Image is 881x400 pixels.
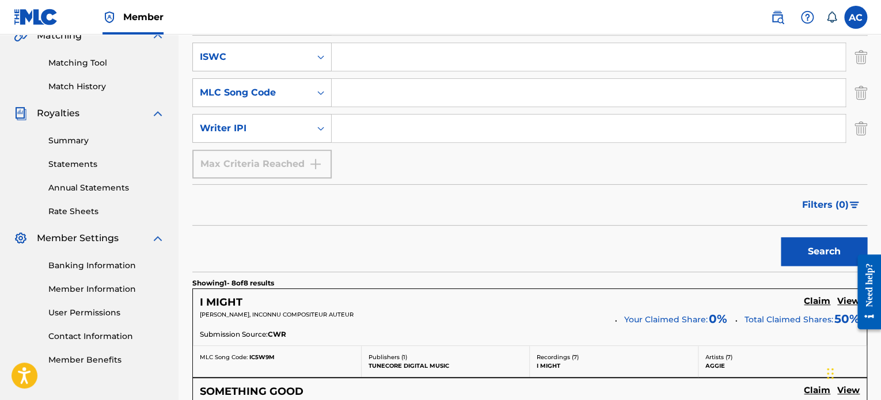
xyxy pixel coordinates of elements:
img: Delete Criterion [855,78,867,107]
span: CWR [268,329,286,340]
img: Delete Criterion [855,114,867,143]
a: Statements [48,158,165,170]
div: Writer IPI [200,121,303,135]
h5: Claim [804,296,830,307]
h5: Claim [804,385,830,396]
a: Match History [48,81,165,93]
a: User Permissions [48,307,165,319]
div: Help [796,6,819,29]
img: expand [151,106,165,120]
a: Matching Tool [48,57,165,69]
a: Member Information [48,283,165,295]
a: Summary [48,135,165,147]
iframe: Resource Center [849,246,881,338]
span: Filters ( 0 ) [802,198,849,212]
p: AGGIE [705,361,860,370]
span: Total Claimed Shares: [745,314,833,325]
span: 50 % [834,310,860,327]
div: Arrastrar [827,356,834,391]
button: Filters (0) [795,191,867,219]
p: Publishers ( 1 ) [369,353,523,361]
div: MLC Song Code [200,86,303,100]
h5: SOMETHING GOOD [200,385,303,398]
a: Public Search [766,6,789,29]
a: Rate Sheets [48,205,165,218]
h5: I MIGHT [200,296,242,309]
a: Annual Statements [48,182,165,194]
h5: View [837,296,860,307]
img: expand [151,231,165,245]
img: Delete Criterion [855,43,867,71]
button: Search [781,237,867,266]
img: Royalties [14,106,28,120]
img: Matching [14,29,28,43]
span: MLC Song Code: [200,353,248,361]
div: User Menu [844,6,867,29]
div: Widget de chat [823,345,881,400]
a: View [837,296,860,308]
p: I MIGHT [537,361,691,370]
a: Member Benefits [48,354,165,366]
span: Royalties [37,106,79,120]
img: Member Settings [14,231,28,245]
a: Banking Information [48,260,165,272]
p: Artists ( 7 ) [705,353,860,361]
div: ISWC [200,50,303,64]
iframe: Chat Widget [823,345,881,400]
p: TUNECORE DIGITAL MUSIC [369,361,523,370]
span: Member [123,10,164,24]
span: Member Settings [37,231,119,245]
img: filter [849,201,859,208]
p: Recordings ( 7 ) [537,353,691,361]
img: expand [151,29,165,43]
img: help [800,10,814,24]
img: Top Rightsholder [102,10,116,24]
span: Matching [37,29,82,43]
a: Contact Information [48,330,165,342]
p: Showing 1 - 8 of 8 results [192,278,274,288]
span: 0 % [709,310,727,327]
img: MLC Logo [14,9,58,25]
span: Your Claimed Share: [624,314,708,326]
div: Notifications [826,12,837,23]
span: IC5W9M [249,353,275,361]
span: [PERSON_NAME], INCONNU COMPOSITEUR AUTEUR [200,311,354,318]
span: Submission Source: [200,329,268,340]
img: search [770,10,784,24]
